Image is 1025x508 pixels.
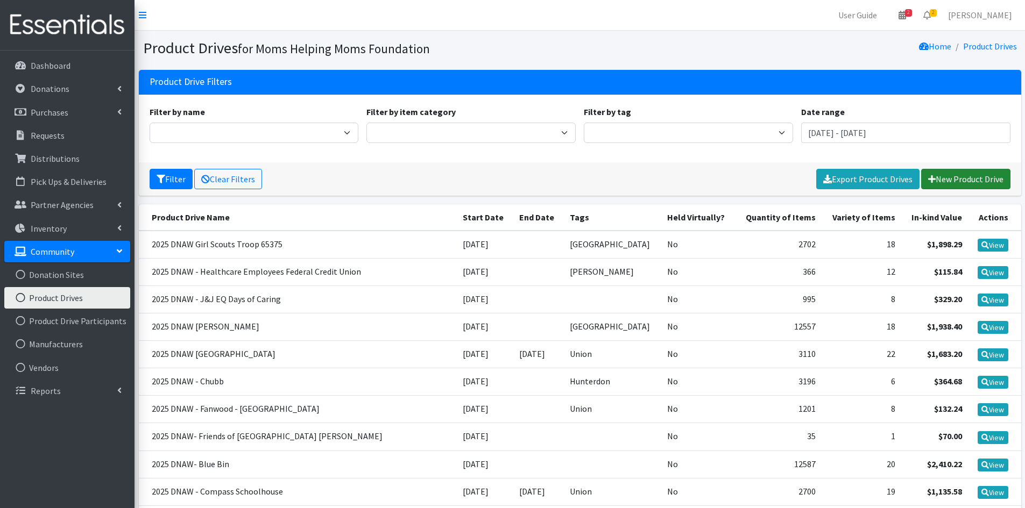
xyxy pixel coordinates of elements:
td: No [661,423,735,450]
a: Pick Ups & Deliveries [4,171,130,192]
p: Requests [31,130,65,141]
p: Reports [31,385,61,396]
td: [PERSON_NAME] [563,258,661,285]
th: In-kind Value [902,204,969,231]
td: 366 [735,258,822,285]
td: [DATE] [456,285,513,313]
p: Distributions [31,153,80,164]
td: 3110 [735,341,822,368]
td: 2025 DNAW- Blue Bin [139,450,457,478]
td: 12 [822,258,902,285]
a: Dashboard [4,55,130,76]
td: 22 [822,341,902,368]
a: Distributions [4,148,130,169]
td: [DATE] [456,313,513,340]
p: Donations [31,83,69,94]
td: 18 [822,313,902,340]
td: [DATE] [456,478,513,505]
td: [GEOGRAPHIC_DATA] [563,231,661,259]
p: Inventory [31,223,67,234]
strong: $132.24 [934,403,962,414]
td: 2025 DNAW - Compass Schoolhouse [139,478,457,505]
th: Held Virtually? [661,204,735,231]
a: Donations [4,78,130,99]
td: 8 [822,396,902,423]
td: 19 [822,478,902,505]
td: No [661,231,735,259]
p: Partner Agencies [31,199,94,210]
label: Filter by name [150,105,205,118]
th: Start Date [456,204,513,231]
strong: $364.68 [934,376,962,387]
td: 2025 DNAW [PERSON_NAME] [139,313,457,340]
strong: $115.84 [934,266,962,277]
th: End Date [513,204,563,231]
td: Union [563,341,661,368]
td: 995 [735,285,822,313]
label: Date range [801,105,845,118]
h3: Product Drive Filters [150,76,232,88]
a: View [978,348,1008,361]
a: View [978,266,1008,279]
td: No [661,258,735,285]
strong: $1,898.29 [927,239,962,249]
a: Export Product Drives [816,169,920,189]
td: 12587 [735,450,822,478]
button: Filter [150,169,193,189]
a: Product Drive Participants [4,310,130,332]
td: 18 [822,231,902,259]
td: Union [563,478,661,505]
a: New Product Drive [921,169,1010,189]
td: 2025 DNAW Girl Scouts Troop 65375 [139,231,457,259]
a: Clear Filters [194,169,262,189]
a: Product Drives [963,41,1017,52]
a: Inventory [4,218,130,239]
strong: $329.20 [934,294,962,304]
td: 8 [822,285,902,313]
input: January 1, 2011 - December 31, 2011 [801,123,1010,143]
td: 6 [822,368,902,396]
a: View [978,376,1008,389]
td: 2025 DNAW- Friends of [GEOGRAPHIC_DATA] [PERSON_NAME] [139,423,457,450]
p: Purchases [31,107,68,118]
td: No [661,341,735,368]
strong: $1,938.40 [927,321,962,332]
a: View [978,321,1008,334]
td: [DATE] [513,341,563,368]
a: Requests [4,125,130,146]
a: 2 [915,4,939,26]
p: Dashboard [31,60,70,71]
td: 1 [822,423,902,450]
a: View [978,431,1008,444]
a: Community [4,241,130,262]
a: User Guide [830,4,886,26]
td: 1201 [735,396,822,423]
label: Filter by item category [366,105,456,118]
td: 35 [735,423,822,450]
td: 12557 [735,313,822,340]
a: Home [919,41,951,52]
td: 2025 DNAW - Fanwood - [GEOGRAPHIC_DATA] [139,396,457,423]
a: View [978,486,1008,499]
td: 2025 DNAW - Chubb [139,368,457,396]
a: Reports [4,380,130,402]
td: [GEOGRAPHIC_DATA] [563,313,661,340]
img: HumanEssentials [4,7,130,43]
td: [DATE] [456,231,513,259]
td: 2025 DNAW [GEOGRAPHIC_DATA] [139,341,457,368]
th: Variety of Items [822,204,902,231]
td: No [661,285,735,313]
strong: $2,410.22 [927,459,962,469]
td: No [661,478,735,505]
a: View [978,239,1008,252]
th: Quantity of Items [735,204,822,231]
td: 2700 [735,478,822,505]
a: Product Drives [4,287,130,309]
td: [DATE] [456,368,513,396]
strong: $1,683.20 [927,348,962,359]
td: No [661,396,735,423]
small: for Moms Helping Moms Foundation [238,41,430,56]
a: [PERSON_NAME] [939,4,1021,26]
a: View [978,459,1008,471]
h1: Product Drives [143,39,576,58]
